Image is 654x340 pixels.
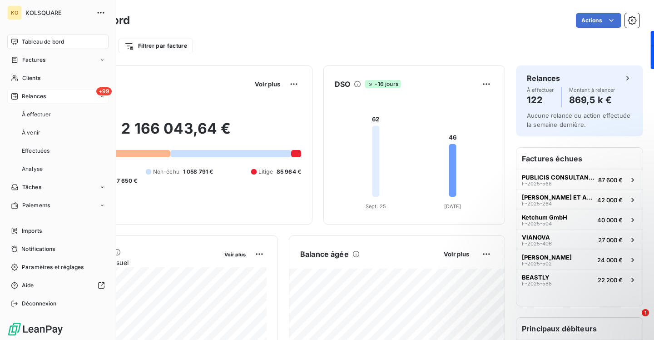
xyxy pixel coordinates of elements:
span: 42 000 € [597,196,623,204]
tspan: [DATE] [444,203,461,210]
span: Aide [22,281,34,290]
span: 1 058 791 € [183,168,213,176]
span: Effectuées [22,147,50,155]
button: [PERSON_NAME] ET ASSOCIES (AGENCE [PERSON_NAME])F-2025-26442 000 € [516,190,643,210]
span: 27 000 € [598,236,623,244]
span: Paiements [22,201,50,210]
span: +99 [96,87,112,95]
span: Voir plus [224,251,246,258]
img: Logo LeanPay [7,322,64,336]
span: KOLSQUARE [25,9,91,16]
button: Filtrer par facture [119,39,193,53]
h4: 122 [527,93,554,107]
span: À effectuer [22,110,51,119]
span: 87 600 € [598,176,623,184]
button: Voir plus [222,250,248,258]
h6: Balance âgée [300,249,349,260]
h6: DSO [335,79,350,90]
button: Voir plus [441,250,472,258]
span: 40 000 € [597,216,623,224]
span: -7 650 € [114,177,137,185]
span: Tableau de bord [22,38,64,46]
span: À venir [22,129,40,137]
button: Actions [576,13,621,28]
span: Imports [22,227,42,235]
span: Relances [22,92,46,100]
span: 1 [642,309,649,316]
button: [PERSON_NAME]F-2025-50224 000 € [516,250,643,270]
span: Factures [22,56,45,64]
span: Ketchum GmbH [522,214,567,221]
span: Notifications [21,245,55,253]
a: Aide [7,278,109,293]
button: Voir plus [252,80,283,88]
tspan: Sept. 25 [366,203,386,210]
span: Paramètres et réglages [22,263,84,271]
span: Voir plus [444,250,469,258]
span: -16 jours [365,80,401,88]
h6: Factures échues [516,148,643,170]
span: F-2025-264 [522,201,552,206]
span: F-2025-504 [522,221,552,226]
span: Aucune relance ou action effectuée la semaine dernière. [527,112,630,128]
span: F-2025-406 [522,241,552,246]
span: Voir plus [255,80,280,88]
h4: 869,5 k € [569,93,615,107]
div: KO [7,5,22,20]
span: Litige [258,168,273,176]
span: Non-échu [153,168,179,176]
button: PUBLICIS CONSULTANTS FRF-2025-56887 600 € [516,170,643,190]
span: Chiffre d'affaires mensuel [51,258,218,267]
iframe: Intercom live chat [623,309,645,331]
span: Tâches [22,183,41,191]
h6: Relances [527,73,560,84]
span: À effectuer [527,87,554,93]
h6: Principaux débiteurs [516,318,643,340]
span: Clients [22,74,40,82]
button: Ketchum GmbHF-2025-50440 000 € [516,210,643,230]
h2: 2 166 043,64 € [51,120,301,147]
span: 85 964 € [277,168,301,176]
span: VIANOVA [522,234,550,241]
span: Déconnexion [22,300,57,308]
span: F-2025-568 [522,181,552,186]
iframe: Intercom notifications message [472,252,654,315]
span: PUBLICIS CONSULTANTS FR [522,174,595,181]
span: [PERSON_NAME] ET ASSOCIES (AGENCE [PERSON_NAME]) [522,194,594,201]
span: Montant à relancer [569,87,615,93]
span: Analyse [22,165,43,173]
button: VIANOVAF-2025-40627 000 € [516,230,643,250]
